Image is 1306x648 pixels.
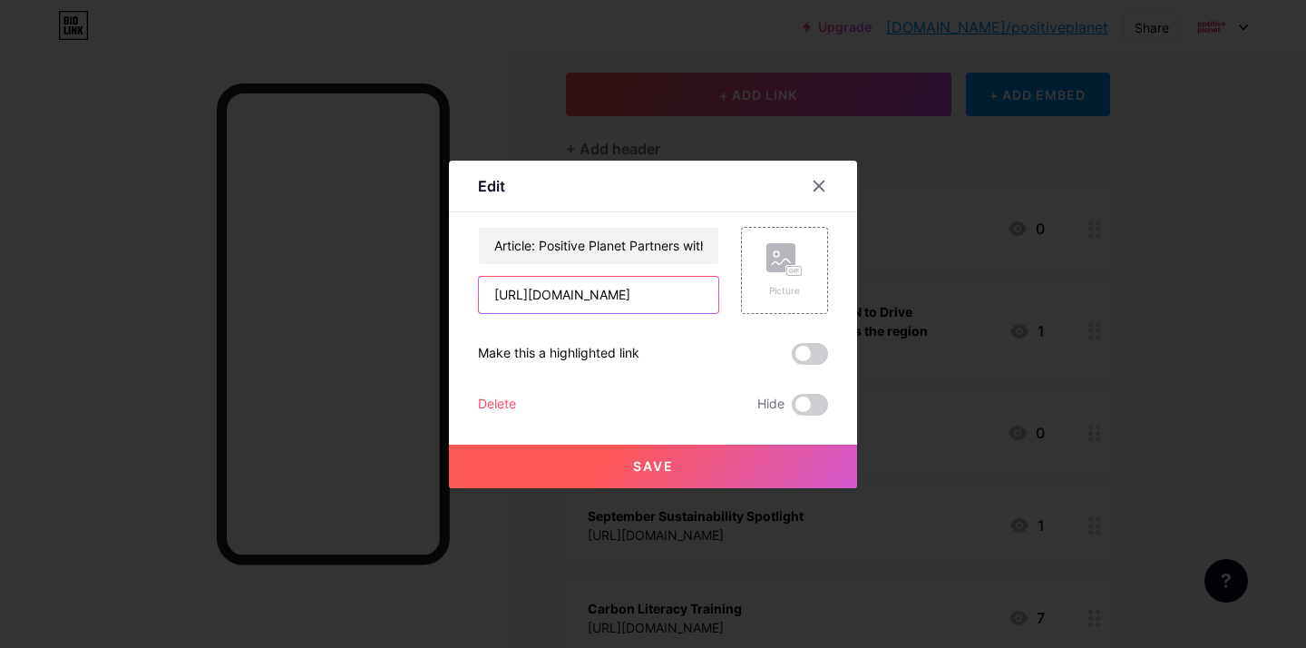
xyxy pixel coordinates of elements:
span: Hide [757,394,785,416]
input: URL [479,277,718,313]
div: Make this a highlighted link [478,343,639,365]
input: Title [479,228,718,264]
div: Edit [478,175,505,197]
div: Delete [478,394,516,416]
span: Save [633,458,674,474]
div: Picture [766,284,803,298]
button: Save [449,445,857,488]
